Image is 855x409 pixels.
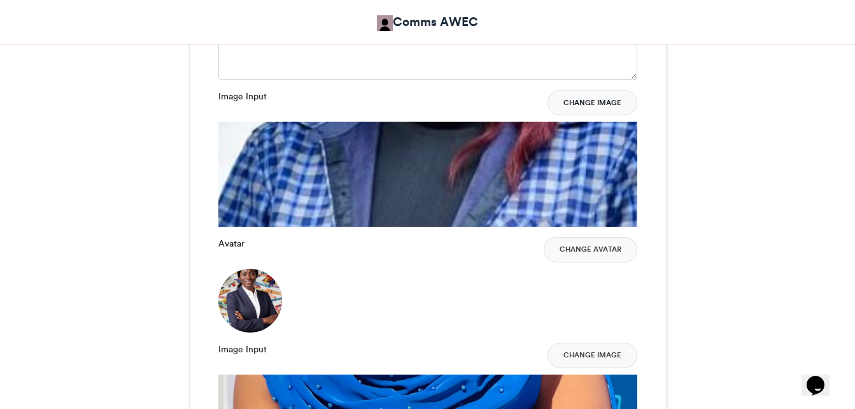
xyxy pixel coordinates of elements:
[802,358,842,396] iframe: chat widget
[548,90,637,115] button: Change Image
[377,13,478,31] a: Comms AWEC
[548,343,637,368] button: Change Image
[218,90,267,103] label: Image Input
[544,237,637,262] button: Change Avatar
[218,269,282,333] img: 1760447089.433-b2dcae4267c1926e4edbba7f5065fdc4d8f11412.png
[218,343,267,356] label: Image Input
[218,237,244,250] label: Avatar
[377,15,393,31] img: Comms AWEC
